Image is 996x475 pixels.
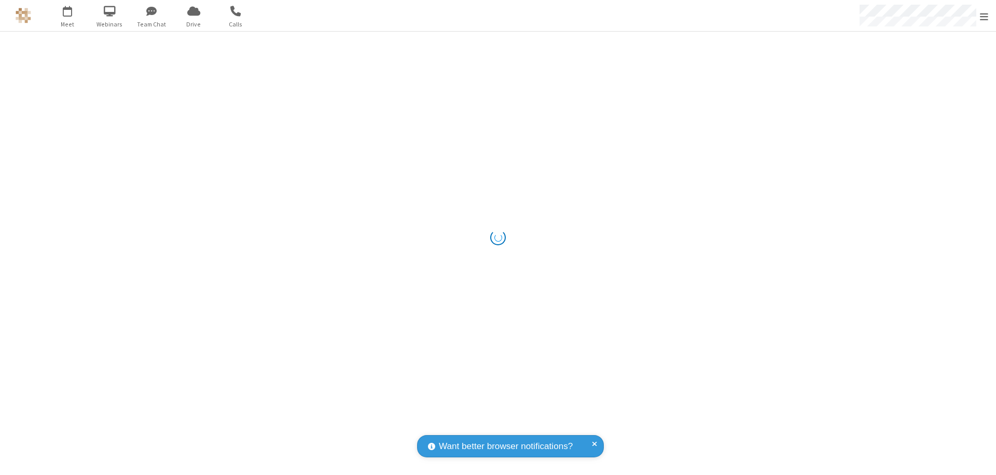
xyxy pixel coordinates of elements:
[132,20,171,29] span: Team Chat
[48,20,87,29] span: Meet
[90,20,129,29] span: Webinars
[174,20,213,29] span: Drive
[216,20,255,29] span: Calls
[439,440,573,453] span: Want better browser notifications?
[16,8,31,23] img: QA Selenium DO NOT DELETE OR CHANGE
